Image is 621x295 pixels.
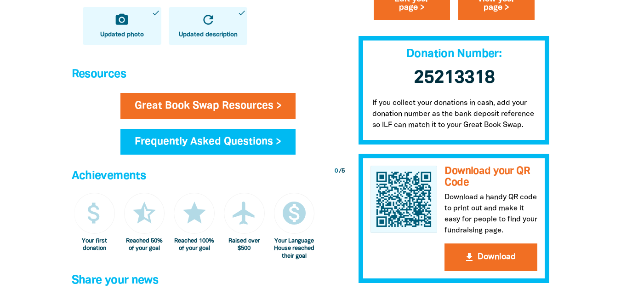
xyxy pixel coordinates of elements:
[124,237,165,253] div: Reached 50% of your goal
[74,237,115,253] div: Your first donation
[444,166,537,188] h3: Download your QR Code
[114,12,129,27] i: camera_alt
[370,166,438,233] img: QR Code for The Learning Terrace’s Great Book Swap
[181,199,208,227] i: star
[152,9,160,17] i: done
[80,199,108,227] i: attach_money
[120,129,296,155] a: Frequently Asked Questions >
[238,9,246,17] i: done
[131,199,158,227] i: star_half
[169,7,247,45] a: refreshUpdated descriptiondone
[224,237,265,253] div: Raised over $500
[464,252,475,263] i: get_app
[406,49,501,59] span: Donation Number:
[72,272,345,290] h4: Share your news
[174,237,215,253] div: Reached 100% of your goal
[100,30,144,40] span: Updated photo
[335,167,345,176] div: / 5
[72,69,126,80] span: Resources
[274,237,315,260] div: Your Language House reached their goal
[201,12,216,27] i: refresh
[414,69,495,87] span: 25213318
[83,7,161,45] a: camera_altUpdated photodone
[280,199,308,227] i: monetization_on
[444,243,537,271] button: get_appDownload
[120,93,296,119] a: Great Book Swap Resources >
[179,30,238,40] span: Updated description
[72,167,345,185] h4: Achievements
[230,199,258,227] i: airplanemode_active
[359,98,550,145] p: If you collect your donations in cash, add your donation number as the bank deposit reference so ...
[335,168,338,174] span: 0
